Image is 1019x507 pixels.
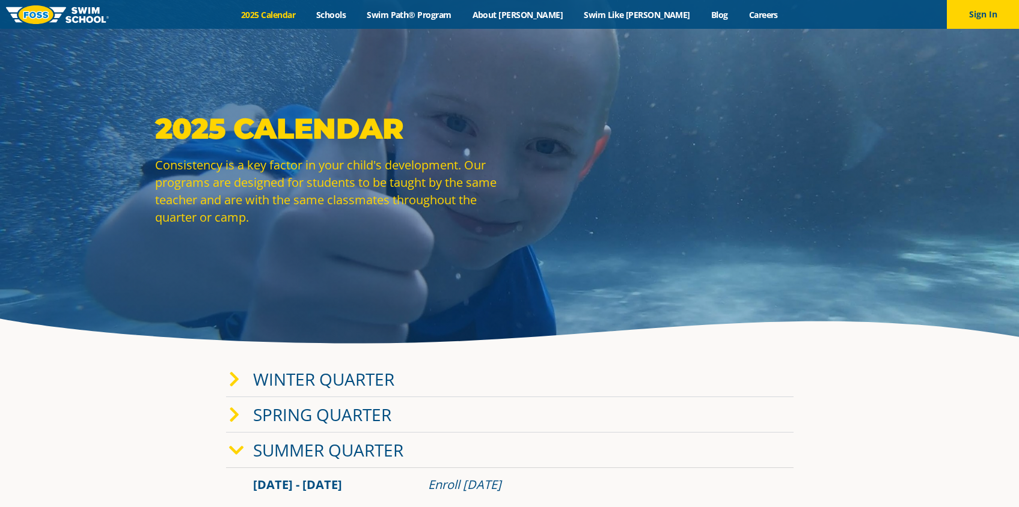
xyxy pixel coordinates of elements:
[356,9,462,20] a: Swim Path® Program
[155,111,403,146] strong: 2025 Calendar
[231,9,306,20] a: 2025 Calendar
[253,403,391,426] a: Spring Quarter
[574,9,701,20] a: Swim Like [PERSON_NAME]
[253,476,342,493] span: [DATE] - [DATE]
[6,5,109,24] img: FOSS Swim School Logo
[738,9,788,20] a: Careers
[428,476,767,493] div: Enroll [DATE]
[462,9,574,20] a: About [PERSON_NAME]
[155,156,504,226] p: Consistency is a key factor in your child's development. Our programs are designed for students t...
[253,439,403,461] a: Summer Quarter
[700,9,738,20] a: Blog
[306,9,356,20] a: Schools
[253,368,394,390] a: Winter Quarter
